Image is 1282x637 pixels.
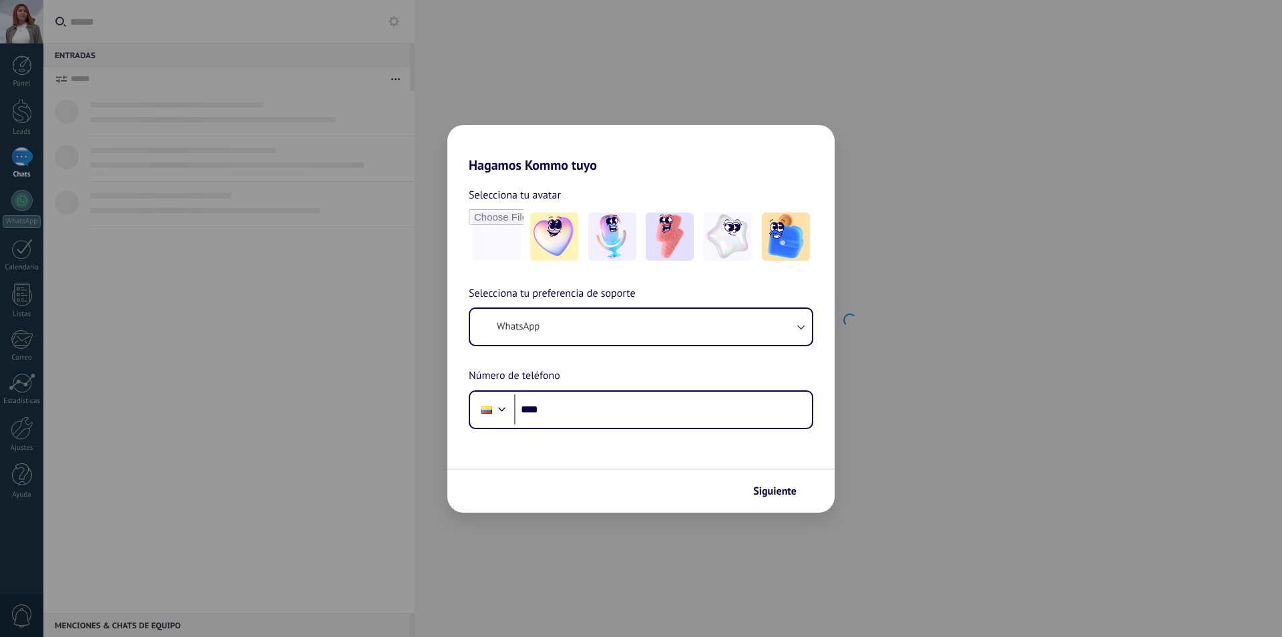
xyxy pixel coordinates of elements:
[747,480,815,503] button: Siguiente
[470,309,812,345] button: WhatsApp
[474,396,499,424] div: Ecuador: + 593
[646,213,694,261] img: -3.jpeg
[588,213,636,261] img: -2.jpeg
[469,285,636,303] span: Selecciona tu preferencia de soporte
[497,320,540,334] span: WhatsApp
[469,186,561,204] span: Selecciona tu avatar
[469,368,560,385] span: Número de teléfono
[447,125,835,173] h2: Hagamos Kommo tuyo
[753,487,797,496] span: Siguiente
[530,213,578,261] img: -1.jpeg
[762,213,810,261] img: -5.jpeg
[704,213,752,261] img: -4.jpeg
